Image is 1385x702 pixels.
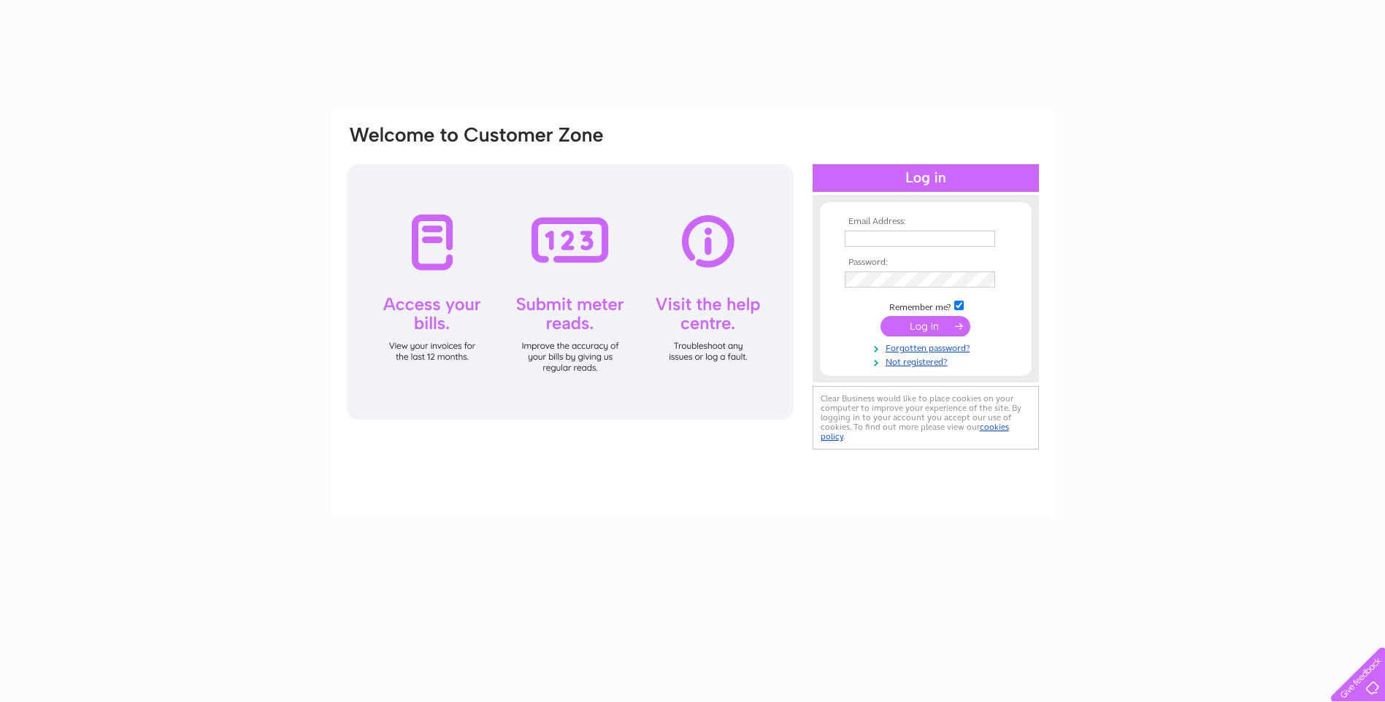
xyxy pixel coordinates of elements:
[841,298,1010,313] td: Remember me?
[813,386,1039,450] div: Clear Business would like to place cookies on your computer to improve your experience of the sit...
[881,316,970,336] input: Submit
[841,258,1010,268] th: Password:
[821,422,1009,441] a: cookies policy
[845,354,1010,368] a: Not registered?
[845,340,1010,354] a: Forgotten password?
[841,217,1010,227] th: Email Address:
